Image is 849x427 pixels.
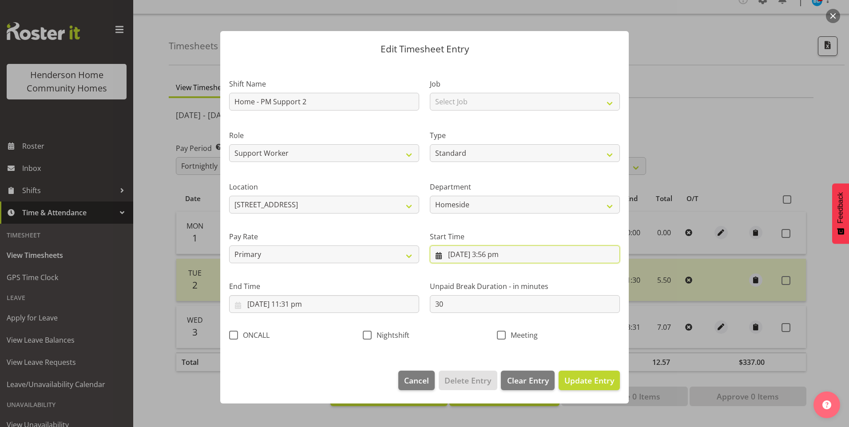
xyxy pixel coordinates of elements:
[229,79,419,89] label: Shift Name
[444,375,491,386] span: Delete Entry
[229,231,419,242] label: Pay Rate
[398,371,435,390] button: Cancel
[404,375,429,386] span: Cancel
[507,375,549,386] span: Clear Entry
[238,331,270,340] span: ONCALL
[229,93,419,111] input: Shift Name
[229,295,419,313] input: Click to select...
[832,183,849,244] button: Feedback - Show survey
[822,400,831,409] img: help-xxl-2.png
[564,375,614,386] span: Update Entry
[430,182,620,192] label: Department
[430,231,620,242] label: Start Time
[501,371,554,390] button: Clear Entry
[430,295,620,313] input: Unpaid Break Duration
[372,331,409,340] span: Nightshift
[439,371,497,390] button: Delete Entry
[229,281,419,292] label: End Time
[559,371,620,390] button: Update Entry
[430,245,620,263] input: Click to select...
[506,331,538,340] span: Meeting
[229,182,419,192] label: Location
[430,281,620,292] label: Unpaid Break Duration - in minutes
[837,192,845,223] span: Feedback
[430,130,620,141] label: Type
[229,130,419,141] label: Role
[430,79,620,89] label: Job
[229,44,620,54] p: Edit Timesheet Entry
